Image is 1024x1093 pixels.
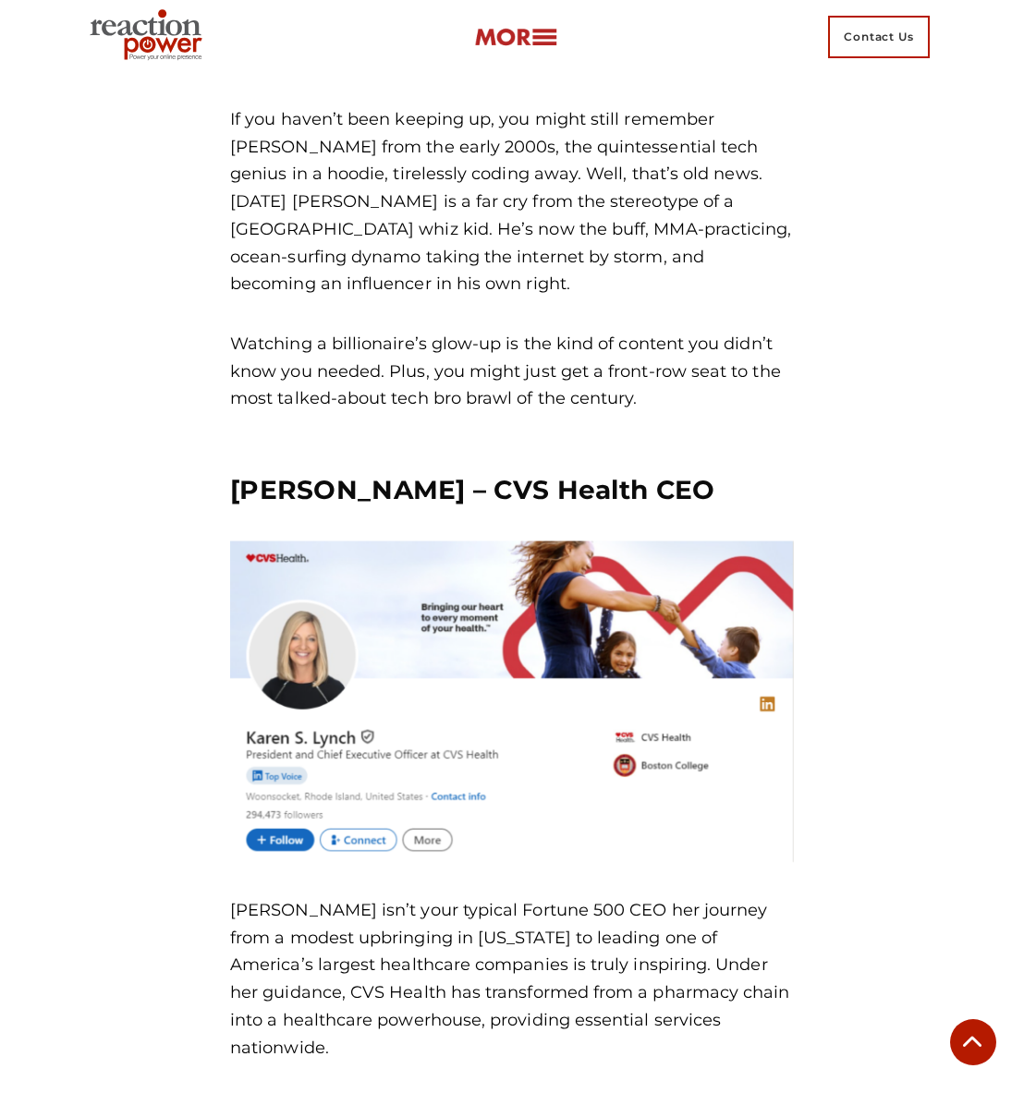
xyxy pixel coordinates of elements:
h3: [PERSON_NAME] – CVS Health CEO [230,473,794,507]
img: more-btn.png [474,27,557,48]
img: Executive Branding | Personal Branding Agency [82,4,216,70]
p: [PERSON_NAME] isn’t your typical Fortune 500 CEO her journey from a modest upbringing in [US_STAT... [230,897,794,1062]
p: If you haven’t been keeping up, you might still remember [PERSON_NAME] from the early 2000s, the ... [230,106,794,298]
p: Watching a billionaire’s glow-up is the kind of content you didn’t know you needed. Plus, you mig... [230,331,794,413]
img: Karen S Lynch - CVS Health CEO image [230,540,794,865]
span: Contact Us [828,16,930,58]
